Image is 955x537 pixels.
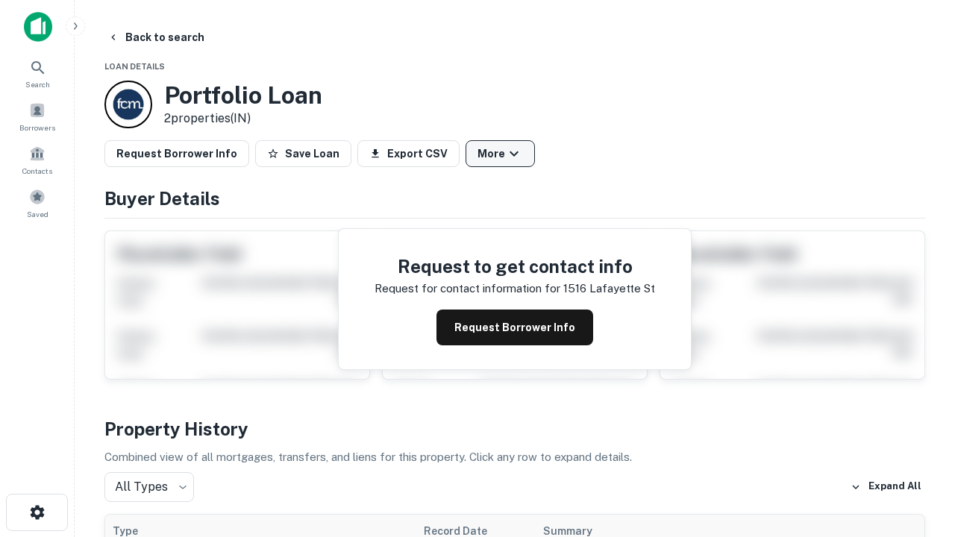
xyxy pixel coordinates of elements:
a: Search [4,53,70,93]
img: capitalize-icon.png [24,12,52,42]
button: Request Borrower Info [436,310,593,345]
p: Combined view of all mortgages, transfers, and liens for this property. Click any row to expand d... [104,448,925,466]
h4: Property History [104,415,925,442]
button: Save Loan [255,140,351,167]
a: Saved [4,183,70,223]
span: Loan Details [104,62,165,71]
button: Expand All [847,476,925,498]
button: Export CSV [357,140,460,167]
h4: Request to get contact info [375,253,655,280]
button: Back to search [101,24,210,51]
span: Saved [27,208,48,220]
h4: Buyer Details [104,185,925,212]
span: Borrowers [19,122,55,134]
iframe: Chat Widget [880,418,955,489]
span: Search [25,78,50,90]
p: 2 properties (IN) [164,110,322,128]
button: Request Borrower Info [104,140,249,167]
a: Contacts [4,139,70,180]
span: Contacts [22,165,52,177]
h3: Portfolio Loan [164,81,322,110]
div: All Types [104,472,194,502]
a: Borrowers [4,96,70,136]
button: More [466,140,535,167]
p: 1516 lafayette st [563,280,655,298]
p: Request for contact information for [375,280,560,298]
